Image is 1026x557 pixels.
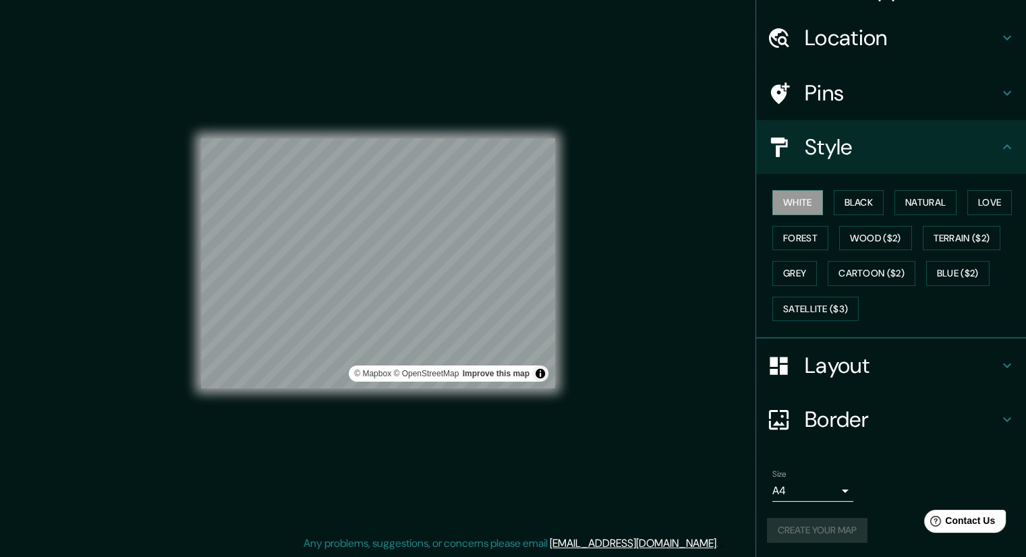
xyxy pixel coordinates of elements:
[839,226,912,251] button: Wood ($2)
[532,365,548,382] button: Toggle attribution
[463,369,530,378] a: Map feedback
[756,11,1026,65] div: Location
[354,369,391,378] a: Mapbox
[805,406,999,433] h4: Border
[805,352,999,379] h4: Layout
[828,261,915,286] button: Cartoon ($2)
[772,226,828,251] button: Forest
[906,504,1011,542] iframe: Help widget launcher
[923,226,1001,251] button: Terrain ($2)
[894,190,957,215] button: Natural
[805,134,999,160] h4: Style
[756,66,1026,120] div: Pins
[926,261,990,286] button: Blue ($2)
[718,535,720,552] div: .
[720,535,723,552] div: .
[834,190,884,215] button: Black
[805,80,999,107] h4: Pins
[756,120,1026,174] div: Style
[304,535,718,552] p: Any problems, suggestions, or concerns please email .
[805,24,999,51] h4: Location
[201,138,555,388] canvas: Map
[772,469,787,480] label: Size
[756,339,1026,392] div: Layout
[772,297,859,322] button: Satellite ($3)
[772,190,823,215] button: White
[393,369,459,378] a: OpenStreetMap
[756,392,1026,446] div: Border
[772,261,817,286] button: Grey
[550,536,716,550] a: [EMAIL_ADDRESS][DOMAIN_NAME]
[772,480,853,502] div: A4
[967,190,1012,215] button: Love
